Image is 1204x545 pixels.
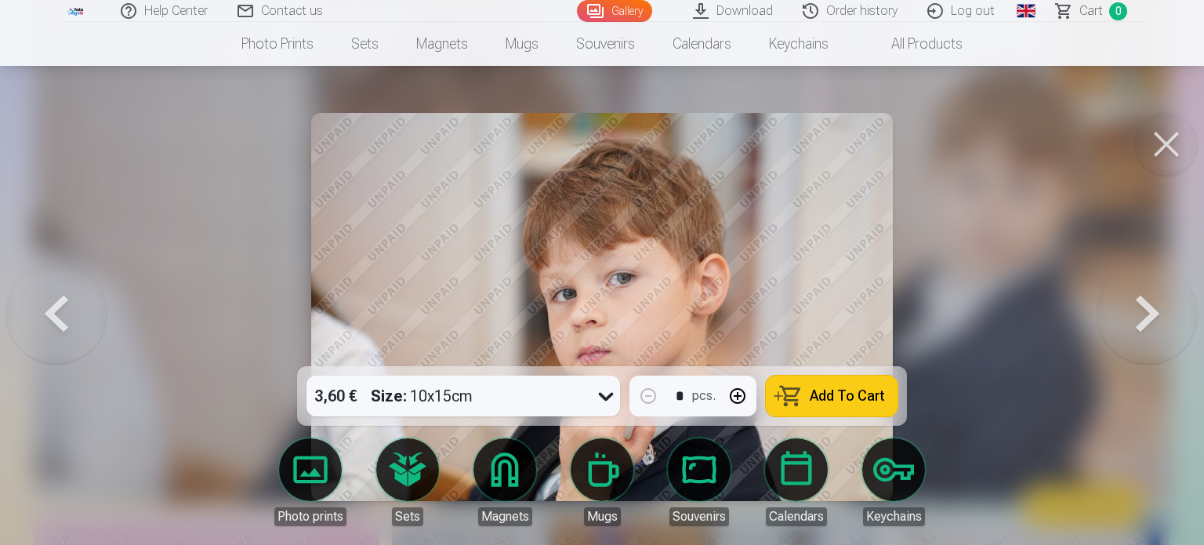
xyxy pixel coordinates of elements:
[371,376,473,416] div: 10x15cm
[669,507,729,526] div: Souvenirs
[766,376,898,416] button: Add To Cart
[1109,2,1127,20] span: 0
[584,507,621,526] div: Mugs
[306,376,364,416] div: 3,60 €
[392,507,423,526] div: Sets
[461,438,549,526] a: Magnets
[364,438,451,526] a: Sets
[655,438,743,526] a: Souvenirs
[654,22,750,66] a: Calendars
[558,438,646,526] a: Mugs
[371,385,407,407] strong: Size :
[557,22,654,66] a: Souvenirs
[332,22,397,66] a: Sets
[267,438,354,526] a: Photo prints
[863,507,925,526] div: Keychains
[810,389,885,403] span: Add To Cart
[223,22,332,66] a: Photo prints
[847,22,981,66] a: All products
[67,6,85,16] img: /fa5
[274,507,346,526] div: Photo prints
[850,438,937,526] a: Keychains
[692,387,716,405] div: pcs.
[397,22,487,66] a: Magnets
[1079,2,1103,20] span: Сart
[478,507,532,526] div: Magnets
[487,22,557,66] a: Mugs
[750,22,847,66] a: Keychains
[752,438,840,526] a: Calendars
[766,507,827,526] div: Calendars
